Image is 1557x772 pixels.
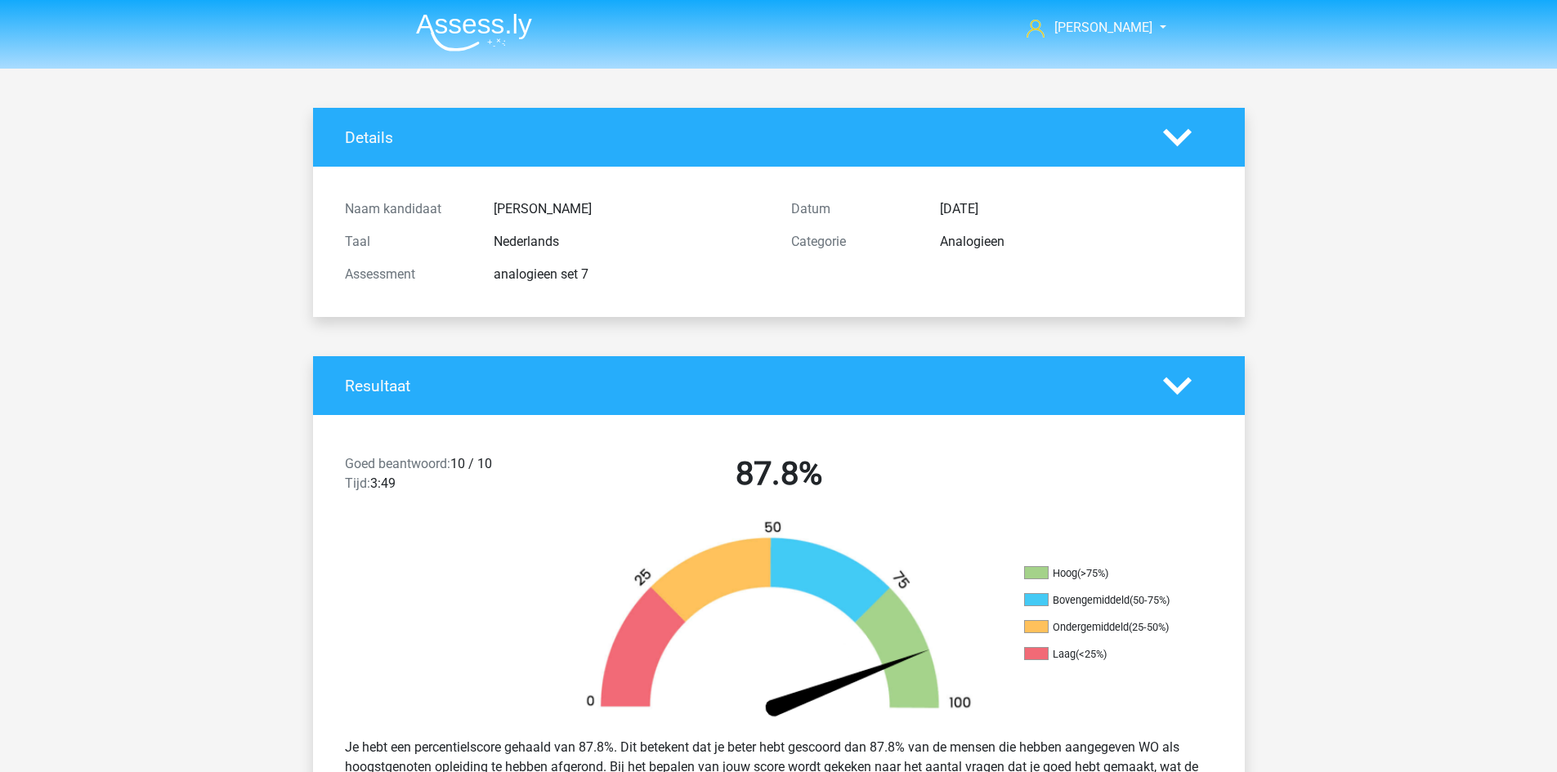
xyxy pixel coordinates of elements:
[345,128,1139,147] h4: Details
[481,199,779,219] div: [PERSON_NAME]
[1024,647,1188,662] li: Laag
[345,456,450,471] span: Goed beantwoord:
[481,265,779,284] div: analogieen set 7
[333,232,481,252] div: Taal
[345,475,370,491] span: Tijd:
[1054,20,1152,35] span: [PERSON_NAME]
[416,13,532,51] img: Assessly
[1077,567,1108,579] div: (>75%)
[1024,593,1188,608] li: Bovengemiddeld
[333,454,556,500] div: 10 / 10 3:49
[1130,594,1170,606] div: (50-75%)
[928,232,1225,252] div: Analogieen
[333,199,481,219] div: Naam kandidaat
[928,199,1225,219] div: [DATE]
[558,520,1000,725] img: 88.3ef8f83e0fc4.png
[1129,621,1169,633] div: (25-50%)
[1024,620,1188,635] li: Ondergemiddeld
[779,199,928,219] div: Datum
[345,377,1139,395] h4: Resultaat
[481,232,779,252] div: Nederlands
[779,232,928,252] div: Categorie
[568,454,990,493] h2: 87.8%
[1076,648,1107,660] div: (<25%)
[1020,18,1154,38] a: [PERSON_NAME]
[1024,566,1188,581] li: Hoog
[333,265,481,284] div: Assessment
